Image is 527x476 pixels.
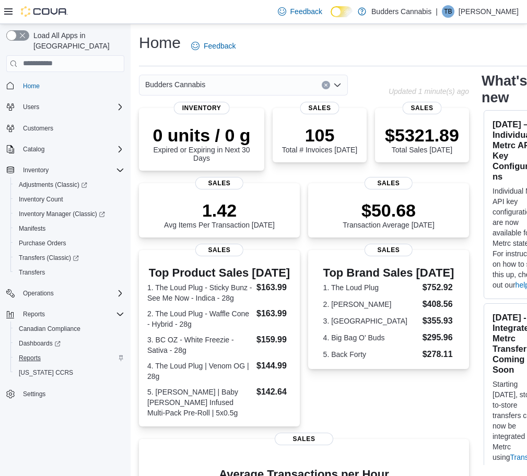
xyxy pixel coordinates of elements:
[436,5,438,18] p: |
[323,267,454,279] h3: Top Brand Sales [DATE]
[147,387,252,418] dt: 5. [PERSON_NAME] | Baby [PERSON_NAME] Infused Multi-Pack Pre-Roll | 5x0.5g
[274,1,326,22] a: Feedback
[300,102,339,114] span: Sales
[147,335,252,355] dt: 3. BC OZ - White Freezie - Sativa - 28g
[19,388,50,400] a: Settings
[15,337,65,350] a: Dashboards
[385,125,459,154] div: Total Sales [DATE]
[385,125,459,146] p: $5321.89
[15,337,124,350] span: Dashboards
[19,143,124,156] span: Catalog
[19,164,53,176] button: Inventory
[15,193,67,206] a: Inventory Count
[23,289,54,297] span: Operations
[23,124,53,133] span: Customers
[256,360,291,372] dd: $144.99
[19,79,124,92] span: Home
[19,80,44,92] a: Home
[23,390,45,398] span: Settings
[15,266,49,279] a: Transfers
[2,286,128,301] button: Operations
[19,308,124,320] span: Reports
[19,101,43,113] button: Users
[256,281,291,294] dd: $163.99
[19,308,49,320] button: Reports
[147,361,252,382] dt: 4. The Loud Plug | Venom OG | 28g
[459,5,519,18] p: [PERSON_NAME]
[15,237,124,249] span: Purchase Orders
[19,387,124,400] span: Settings
[10,351,128,365] button: Reports
[2,386,128,401] button: Settings
[15,222,124,235] span: Manifests
[10,236,128,251] button: Purchase Orders
[444,5,452,18] span: TB
[10,221,128,236] button: Manifests
[15,208,124,220] span: Inventory Manager (Classic)
[15,252,83,264] a: Transfers (Classic)
[282,125,357,154] div: Total # Invoices [DATE]
[23,103,39,111] span: Users
[10,251,128,265] a: Transfers (Classic)
[19,181,87,189] span: Adjustments (Classic)
[275,433,333,445] span: Sales
[10,365,128,380] button: [US_STATE] CCRS
[15,208,109,220] a: Inventory Manager (Classic)
[19,325,80,333] span: Canadian Compliance
[19,339,61,348] span: Dashboards
[2,142,128,157] button: Catalog
[195,244,243,256] span: Sales
[423,348,454,361] dd: $278.11
[6,74,124,429] nav: Complex example
[21,6,68,17] img: Cova
[19,164,124,176] span: Inventory
[204,41,236,51] span: Feedback
[2,78,128,93] button: Home
[322,81,330,89] button: Clear input
[256,386,291,398] dd: $142.64
[145,78,205,91] span: Budders Cannabis
[19,224,45,233] span: Manifests
[423,281,454,294] dd: $752.92
[423,331,454,344] dd: $295.96
[19,122,57,135] a: Customers
[195,177,243,189] span: Sales
[19,101,124,113] span: Users
[19,239,66,247] span: Purchase Orders
[10,207,128,221] a: Inventory Manager (Classic)
[15,366,77,379] a: [US_STATE] CCRS
[164,200,275,221] p: 1.42
[442,5,454,18] div: Trevor Bell
[365,244,413,256] span: Sales
[365,177,413,189] span: Sales
[19,268,45,277] span: Transfers
[15,352,124,364] span: Reports
[343,200,435,221] p: $50.68
[15,178,124,191] span: Adjustments (Classic)
[403,102,442,114] span: Sales
[164,200,275,229] div: Avg Items Per Transaction [DATE]
[147,308,252,329] dt: 2. The Loud Plug - Waffle Cone - Hybrid - 28g
[19,354,41,362] span: Reports
[174,102,230,114] span: Inventory
[2,163,128,177] button: Inventory
[2,100,128,114] button: Users
[23,310,45,318] span: Reports
[10,177,128,192] a: Adjustments (Classic)
[19,287,124,300] span: Operations
[29,30,124,51] span: Load All Apps in [GEOGRAPHIC_DATA]
[333,81,342,89] button: Open list of options
[423,315,454,327] dd: $355.93
[23,166,49,174] span: Inventory
[15,193,124,206] span: Inventory Count
[147,125,256,162] div: Expired or Expiring in Next 30 Days
[343,200,435,229] div: Transaction Average [DATE]
[15,323,124,335] span: Canadian Compliance
[15,323,85,335] a: Canadian Compliance
[323,332,418,343] dt: 4. Big Bag O' Buds
[10,192,128,207] button: Inventory Count
[147,267,291,279] h3: Top Product Sales [DATE]
[15,237,71,249] a: Purchase Orders
[187,35,240,56] a: Feedback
